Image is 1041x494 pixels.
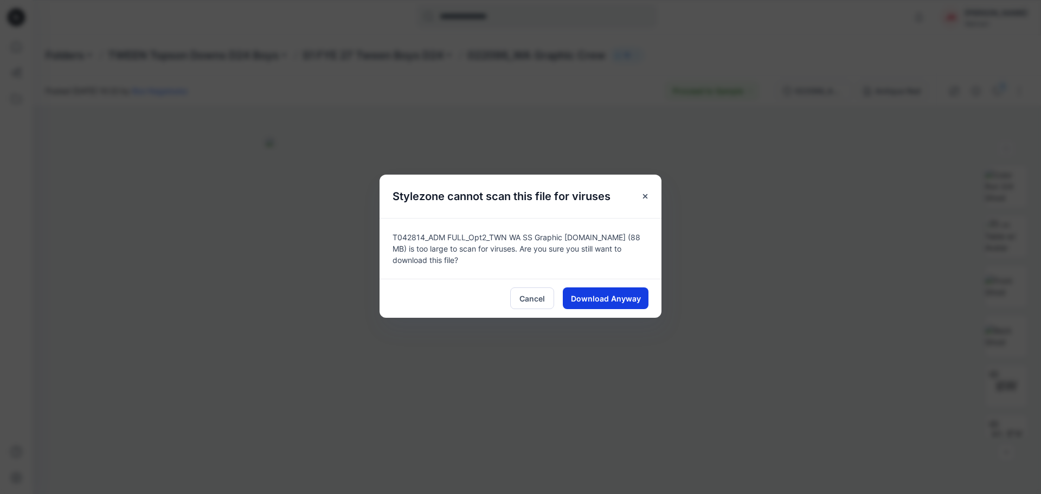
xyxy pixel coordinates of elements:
div: T042814_ADM FULL_Opt2_TWN WA SS Graphic [DOMAIN_NAME] (88 MB) is too large to scan for viruses. A... [380,218,661,279]
span: Cancel [519,293,545,304]
span: Download Anyway [571,293,641,304]
button: Download Anyway [563,287,648,309]
button: Cancel [510,287,554,309]
button: Close [635,187,655,206]
h5: Stylezone cannot scan this file for viruses [380,175,624,218]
